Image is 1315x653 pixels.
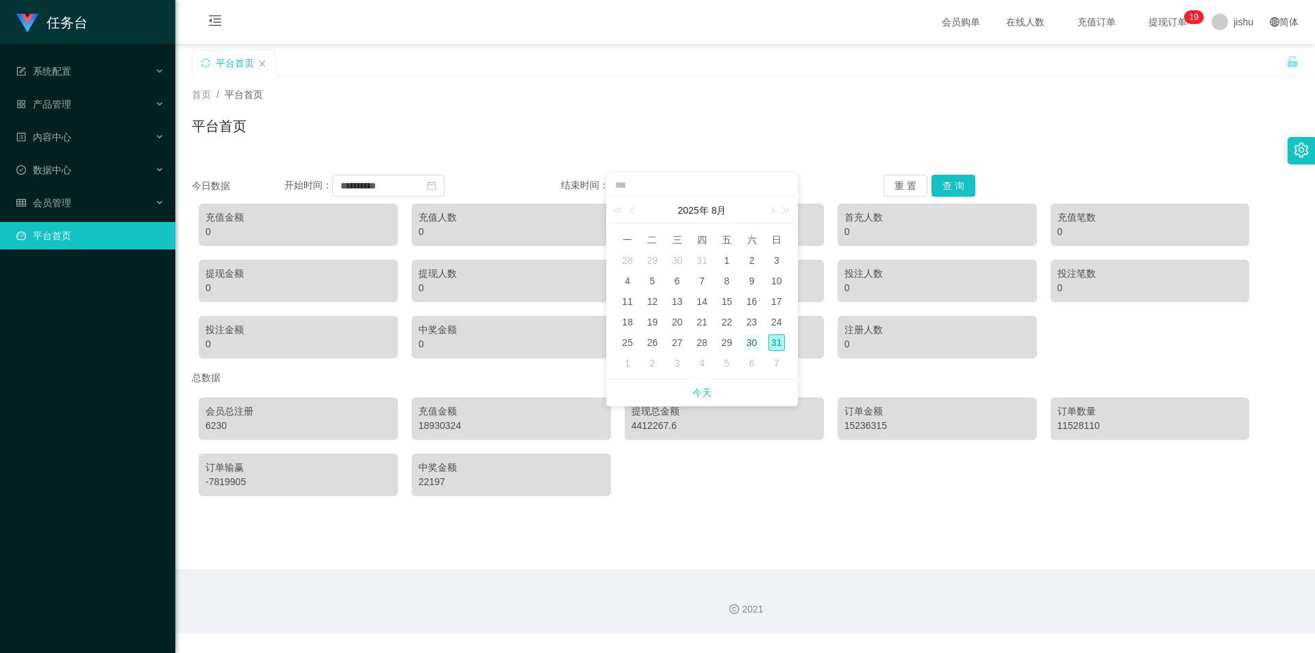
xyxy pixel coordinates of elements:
[615,271,640,291] td: 2025年8月4日
[690,353,714,373] td: 2025年9月4日
[665,271,690,291] td: 2025年8月6日
[665,230,690,250] th: 周三
[16,197,71,208] span: 会员管理
[669,273,686,289] div: 6
[714,291,739,312] td: 2025年8月15日
[768,334,785,351] div: 31
[710,197,728,224] a: 8月
[931,175,975,197] button: 查 询
[640,291,664,312] td: 2025年8月12日
[644,273,660,289] div: 5
[640,230,664,250] th: 周二
[418,460,604,475] div: 中奖金额
[739,234,764,246] span: 六
[714,353,739,373] td: 2025年9月5日
[1057,281,1243,295] div: 0
[418,267,604,281] div: 提现人数
[192,1,238,45] i: 图标: menu-fold
[418,281,604,295] div: 0
[669,314,686,330] div: 20
[694,355,710,371] div: 4
[205,225,391,239] div: 0
[844,337,1030,352] div: 0
[284,180,332,190] span: 开始时间：
[739,332,764,353] td: 2025年8月30日
[718,293,735,310] div: 15
[205,460,391,475] div: 订单输赢
[16,66,71,77] span: 系统配置
[718,334,735,351] div: 29
[16,66,26,76] i: 图标: form
[205,323,391,337] div: 投注金额
[418,323,604,337] div: 中奖金额
[1184,10,1204,24] sup: 19
[192,179,284,193] div: 今日数据
[844,419,1030,433] div: 15236315
[694,334,710,351] div: 28
[16,132,26,142] i: 图标: profile
[216,89,219,100] span: /
[418,210,604,225] div: 充值人数
[216,50,254,76] div: 平台首页
[718,314,735,330] div: 22
[714,234,739,246] span: 五
[714,332,739,353] td: 2025年8月29日
[615,332,640,353] td: 2025年8月25日
[418,404,604,419] div: 充值金额
[739,353,764,373] td: 2025年9月6日
[884,175,927,197] button: 重 置
[225,89,263,100] span: 平台首页
[690,312,714,332] td: 2025年8月21日
[714,250,739,271] td: 2025年8月1日
[418,475,604,489] div: 22197
[644,334,660,351] div: 26
[665,312,690,332] td: 2025年8月20日
[739,271,764,291] td: 2025年8月9日
[764,353,789,373] td: 2025年9月7日
[718,355,735,371] div: 5
[615,291,640,312] td: 2025年8月11日
[615,250,640,271] td: 2025年7月28日
[714,312,739,332] td: 2025年8月22日
[665,353,690,373] td: 2025年9月3日
[694,252,710,269] div: 31
[16,165,26,175] i: 图标: check-circle-o
[619,252,636,269] div: 28
[690,250,714,271] td: 2025年7月31日
[1190,10,1194,24] p: 1
[764,250,789,271] td: 2025年8月3日
[690,234,714,246] span: 四
[768,252,785,269] div: 3
[640,353,664,373] td: 2025年9月2日
[764,271,789,291] td: 2025年8月10日
[561,180,609,190] span: 结束时间：
[258,60,266,68] i: 图标: close
[690,332,714,353] td: 2025年8月28日
[1057,267,1243,281] div: 投注笔数
[205,337,391,352] div: 0
[615,353,640,373] td: 2025年9月1日
[764,291,789,312] td: 2025年8月17日
[16,99,26,109] i: 图标: appstore-o
[714,271,739,291] td: 2025年8月8日
[665,332,690,353] td: 2025年8月27日
[1270,17,1279,27] i: 图标: global
[612,197,629,224] a: 上一年 (Control键加左方向键)
[669,334,686,351] div: 27
[205,404,391,419] div: 会员总注册
[640,250,664,271] td: 2025年7月29日
[619,314,636,330] div: 18
[764,234,789,246] span: 日
[16,14,38,33] img: logo.9652507e.png
[16,164,71,175] span: 数据中心
[844,323,1030,337] div: 注册人数
[640,332,664,353] td: 2025年8月26日
[644,355,660,371] div: 2
[718,273,735,289] div: 8
[844,210,1030,225] div: 首充人数
[744,273,760,289] div: 9
[47,1,88,45] h1: 任务台
[1057,225,1243,239] div: 0
[768,273,785,289] div: 10
[665,234,690,246] span: 三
